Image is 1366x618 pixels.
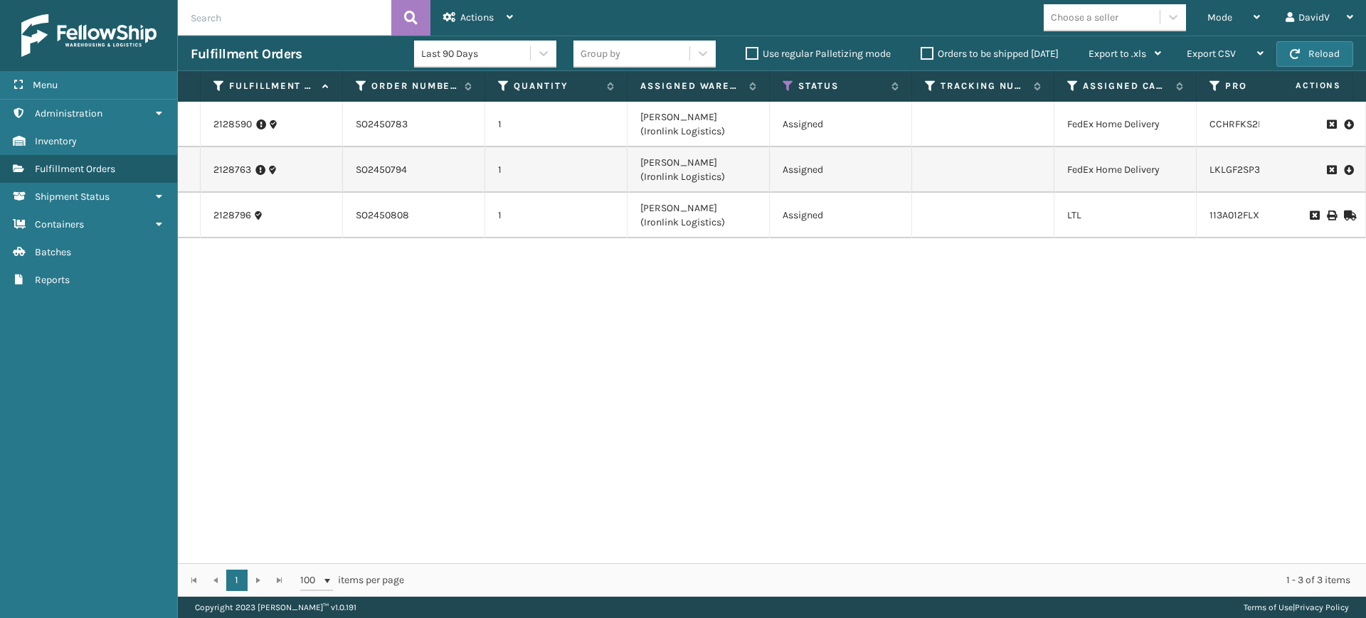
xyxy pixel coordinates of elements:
[1344,117,1352,132] i: Pull Label
[1089,48,1146,60] span: Export to .xls
[1207,11,1232,23] span: Mode
[485,102,628,147] td: 1
[628,147,770,193] td: [PERSON_NAME] (Ironlink Logistics)
[35,218,84,230] span: Containers
[746,48,891,60] label: Use regular Palletizing mode
[424,573,1350,587] div: 1 - 3 of 3 items
[1051,10,1118,25] div: Choose a seller
[941,80,1027,92] label: Tracking Number
[35,107,102,119] span: Administration
[514,80,600,92] label: Quantity
[195,597,356,618] p: Copyright 2023 [PERSON_NAME]™ v 1.0.191
[33,79,58,91] span: Menu
[35,274,70,286] span: Reports
[460,11,494,23] span: Actions
[770,193,912,238] td: Assigned
[770,102,912,147] td: Assigned
[1054,102,1197,147] td: FedEx Home Delivery
[343,147,485,193] td: SO2450794
[229,80,315,92] label: Fulfillment Order Id
[1344,211,1352,220] i: Mark as Shipped
[1276,41,1353,67] button: Reload
[343,102,485,147] td: SO2450783
[1310,211,1318,220] i: Request to Be Cancelled
[213,163,251,177] a: 2128763
[581,46,620,61] div: Group by
[21,14,157,57] img: logo
[1225,80,1311,92] label: Product SKU
[1187,48,1236,60] span: Export CSV
[628,193,770,238] td: [PERSON_NAME] (Ironlink Logistics)
[35,246,71,258] span: Batches
[1209,209,1259,221] a: 113A012FLX
[485,147,628,193] td: 1
[1083,80,1169,92] label: Assigned Carrier Service
[213,208,251,223] a: 2128796
[191,46,302,63] h3: Fulfillment Orders
[421,46,531,61] div: Last 90 Days
[798,80,884,92] label: Status
[300,573,322,587] span: 100
[485,193,628,238] td: 1
[35,135,77,147] span: Inventory
[1327,165,1335,175] i: Request to Be Cancelled
[226,570,248,591] a: 1
[1251,74,1350,97] span: Actions
[1244,602,1293,612] a: Terms of Use
[343,193,485,238] td: SO2450808
[1244,597,1349,618] div: |
[1054,193,1197,238] td: LTL
[1327,119,1335,129] i: Request to Be Cancelled
[35,191,110,203] span: Shipment Status
[35,163,115,175] span: Fulfillment Orders
[770,147,912,193] td: Assigned
[921,48,1059,60] label: Orders to be shipped [DATE]
[1295,602,1349,612] a: Privacy Policy
[300,570,404,591] span: items per page
[1344,163,1352,177] i: Pull Label
[371,80,457,92] label: Order Number
[640,80,742,92] label: Assigned Warehouse
[628,102,770,147] td: [PERSON_NAME] (Ironlink Logistics)
[1209,118,1288,130] a: CCHRFKS2BGEVA
[1054,147,1197,193] td: FedEx Home Delivery
[213,117,252,132] a: 2128590
[1209,164,1286,176] a: LKLGF2SP3OLV-C
[1327,211,1335,220] i: Print BOL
